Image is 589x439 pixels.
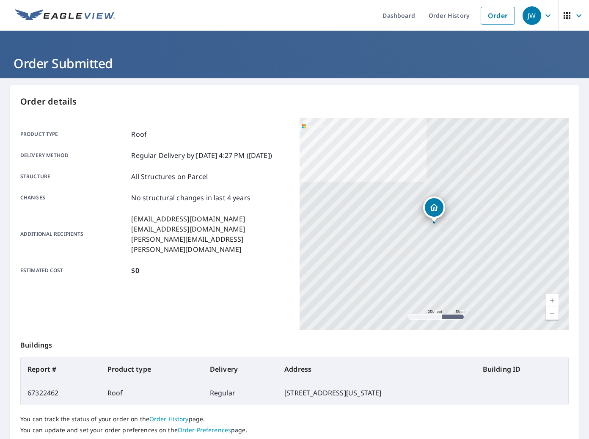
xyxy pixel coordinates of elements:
p: Buildings [20,330,569,357]
h1: Order Submitted [10,55,579,72]
p: You can track the status of your order on the page. [20,415,569,423]
p: Structure [20,171,128,182]
a: Current Level 17, Zoom In [546,294,559,307]
p: Regular Delivery by [DATE] 4:27 PM ([DATE]) [131,150,272,160]
p: [EMAIL_ADDRESS][DOMAIN_NAME] [131,214,289,224]
p: No structural changes in last 4 years [131,193,250,203]
th: Address [278,357,476,381]
a: Order [481,7,515,25]
p: Changes [20,193,128,203]
td: [STREET_ADDRESS][US_STATE] [278,381,476,405]
p: You can update and set your order preferences on the page. [20,426,569,434]
a: Current Level 17, Zoom Out [546,307,559,320]
th: Report # [21,357,101,381]
div: JW [523,6,541,25]
td: Regular [203,381,278,405]
p: [EMAIL_ADDRESS][DOMAIN_NAME] [131,224,289,234]
p: Estimated cost [20,265,128,276]
p: Order details [20,95,569,108]
div: Dropped pin, building 1, Residential property, 3916 NW 31st St Oklahoma City, OK 73112 [423,196,445,223]
p: Delivery method [20,150,128,160]
p: Roof [131,129,147,139]
p: Additional recipients [20,214,128,254]
td: 67322462 [21,381,101,405]
a: Order History [149,415,189,423]
th: Building ID [476,357,568,381]
img: EV Logo [15,9,115,22]
p: $0 [131,265,139,276]
p: All Structures on Parcel [131,171,208,182]
td: Roof [101,381,203,405]
th: Product type [101,357,203,381]
p: [PERSON_NAME][EMAIL_ADDRESS][PERSON_NAME][DOMAIN_NAME] [131,234,289,254]
th: Delivery [203,357,278,381]
p: Product type [20,129,128,139]
a: Order Preferences [178,426,231,434]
